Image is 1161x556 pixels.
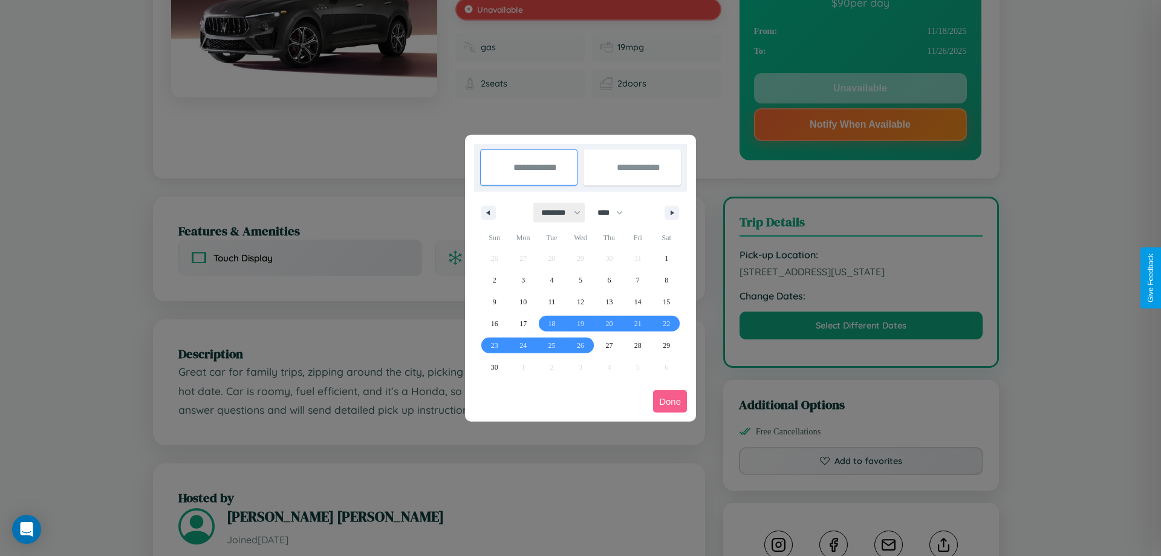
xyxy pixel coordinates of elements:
[607,269,611,291] span: 6
[623,291,652,313] button: 14
[663,313,670,335] span: 22
[566,335,594,356] button: 26
[480,335,509,356] button: 23
[663,335,670,356] span: 29
[623,228,652,247] span: Fri
[519,291,527,313] span: 10
[480,228,509,247] span: Sun
[480,291,509,313] button: 9
[665,269,668,291] span: 8
[480,356,509,378] button: 30
[634,291,642,313] span: 14
[566,291,594,313] button: 12
[605,313,613,335] span: 20
[548,291,556,313] span: 11
[493,269,496,291] span: 2
[521,269,525,291] span: 3
[493,291,496,313] span: 9
[509,335,537,356] button: 24
[519,313,527,335] span: 17
[634,313,642,335] span: 21
[509,269,537,291] button: 3
[509,228,537,247] span: Mon
[480,313,509,335] button: 16
[595,291,623,313] button: 13
[548,335,556,356] span: 25
[623,335,652,356] button: 28
[652,313,681,335] button: 22
[1146,253,1155,303] div: Give Feedback
[665,247,668,269] span: 1
[538,313,566,335] button: 18
[538,291,566,313] button: 11
[519,335,527,356] span: 24
[491,335,498,356] span: 23
[577,335,584,356] span: 26
[595,313,623,335] button: 20
[652,335,681,356] button: 29
[595,228,623,247] span: Thu
[491,356,498,378] span: 30
[491,313,498,335] span: 16
[566,228,594,247] span: Wed
[577,313,584,335] span: 19
[12,515,41,544] div: Open Intercom Messenger
[595,269,623,291] button: 6
[509,291,537,313] button: 10
[652,247,681,269] button: 1
[663,291,670,313] span: 15
[550,269,554,291] span: 4
[538,228,566,247] span: Tue
[579,269,582,291] span: 5
[538,335,566,356] button: 25
[623,313,652,335] button: 21
[605,291,613,313] span: 13
[653,390,687,413] button: Done
[623,269,652,291] button: 7
[548,313,556,335] span: 18
[605,335,613,356] span: 27
[636,269,640,291] span: 7
[566,313,594,335] button: 19
[566,269,594,291] button: 5
[652,269,681,291] button: 8
[595,335,623,356] button: 27
[538,269,566,291] button: 4
[652,291,681,313] button: 15
[634,335,642,356] span: 28
[652,228,681,247] span: Sat
[509,313,537,335] button: 17
[577,291,584,313] span: 12
[480,269,509,291] button: 2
